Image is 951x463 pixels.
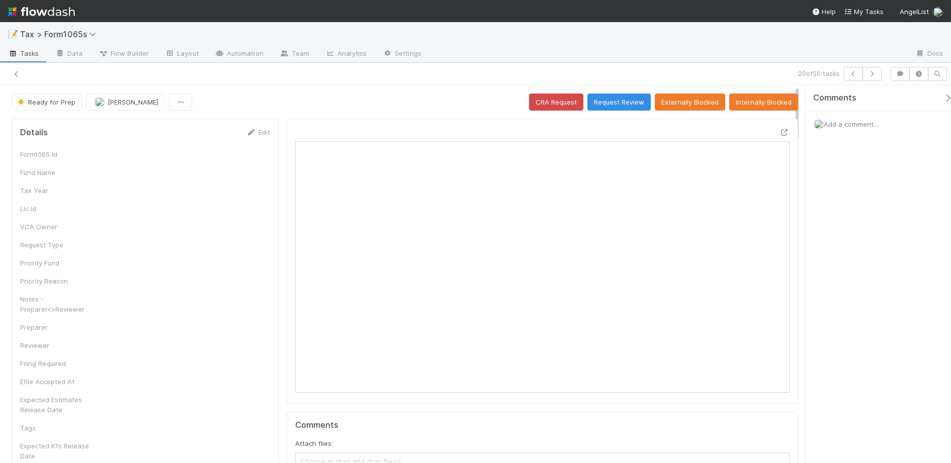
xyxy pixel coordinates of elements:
a: My Tasks [844,7,884,17]
div: Expected K1s Release Date [20,441,96,461]
div: Help [812,7,836,17]
span: [PERSON_NAME] [108,98,158,106]
span: Flow Builder [99,48,149,58]
h5: Details [20,128,48,138]
div: Fund Name [20,167,96,177]
div: VCA Owner [20,222,96,232]
div: Priority Reason [20,276,96,286]
img: avatar_45ea4894-10ca-450f-982d-dabe3bd75b0b.png [814,119,824,129]
span: Comments [813,93,856,103]
img: avatar_711f55b7-5a46-40da-996f-bc93b6b86381.png [95,97,105,107]
button: Ready for Prep [12,94,82,111]
div: Priority Fund [20,258,96,268]
span: Tasks [8,48,39,58]
div: Request Type [20,240,96,250]
span: Tax > Form1065s [20,29,101,39]
span: Ready for Prep [16,98,75,106]
a: Data [47,46,91,62]
div: Notes - Preparer<>Reviewer [20,294,96,314]
div: Form1065 Id [20,149,96,159]
a: Settings [375,46,429,62]
button: Externally Blocked [655,94,725,111]
div: Reviewer [20,340,96,350]
a: Automation [207,46,272,62]
button: Request Review [587,94,651,111]
div: Tax Year [20,186,96,196]
button: [PERSON_NAME] [86,94,165,111]
a: Analytics [317,46,375,62]
button: CRA Request [529,94,583,111]
img: logo-inverted-e16ddd16eac7371096b0.svg [8,3,75,20]
a: Docs [907,46,951,62]
div: Efile Accepted At [20,377,96,387]
div: Llc Id [20,204,96,214]
div: Tags [20,423,96,433]
span: AngelList [900,8,929,16]
span: 20 of 50 tasks [798,68,840,78]
span: My Tasks [844,8,884,16]
iframe: To enrich screen reader interactions, please activate Accessibility in Grammarly extension settings [295,141,790,393]
span: 📝 [8,30,18,38]
div: Preparer [20,322,96,332]
img: avatar_45ea4894-10ca-450f-982d-dabe3bd75b0b.png [933,7,943,17]
a: Edit [246,128,270,136]
a: Flow Builder [91,46,157,62]
span: Add a comment... [824,120,878,128]
div: Filing Required [20,358,96,368]
a: Team [272,46,317,62]
div: Expected Estimates Release Date [20,395,96,415]
button: Internally Blocked [729,94,798,111]
h5: Comments [295,420,790,430]
label: Attach files: [295,438,333,448]
a: Layout [157,46,207,62]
